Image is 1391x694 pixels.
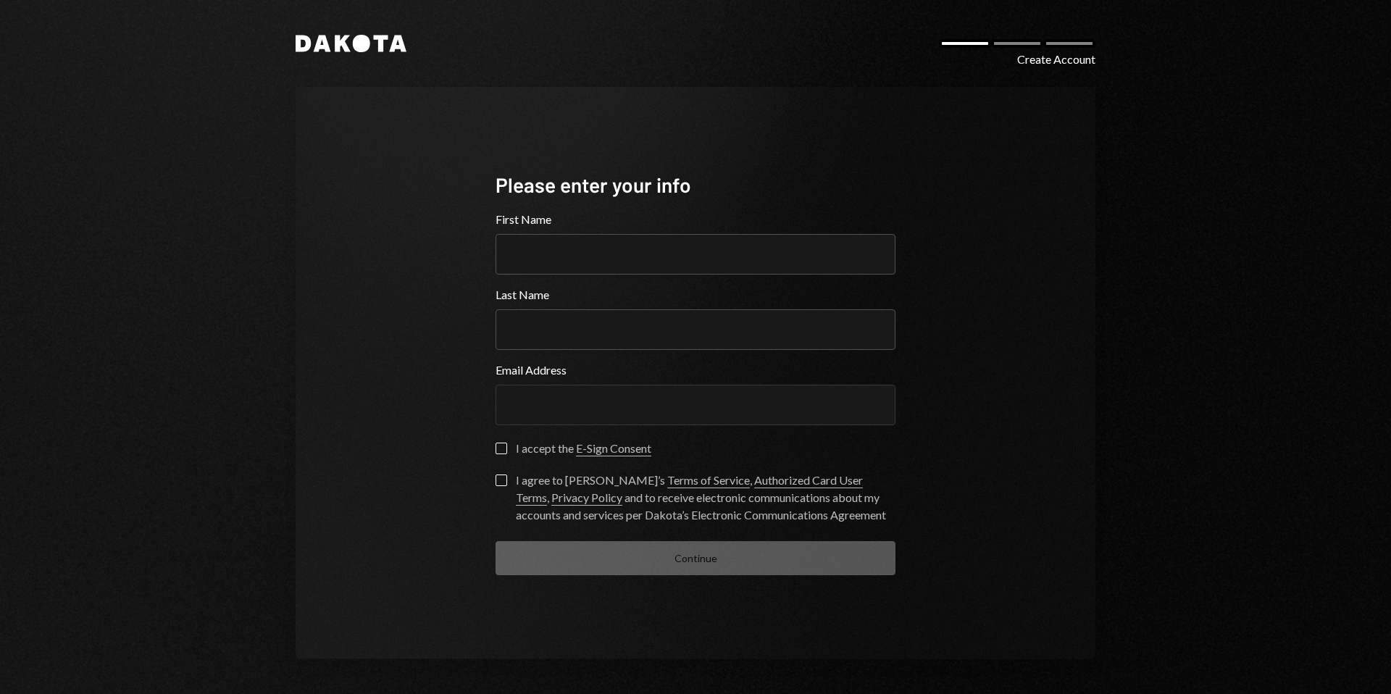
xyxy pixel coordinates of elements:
[576,441,651,456] a: E-Sign Consent
[1017,51,1095,68] div: Create Account
[496,474,507,486] button: I agree to [PERSON_NAME]’s Terms of Service, Authorized Card User Terms, Privacy Policy and to re...
[496,171,895,199] div: Please enter your info
[496,443,507,454] button: I accept the E-Sign Consent
[496,211,895,228] label: First Name
[516,473,863,506] a: Authorized Card User Terms
[516,440,651,457] div: I accept the
[496,361,895,379] label: Email Address
[667,473,750,488] a: Terms of Service
[516,472,895,524] div: I agree to [PERSON_NAME]’s , , and to receive electronic communications about my accounts and ser...
[551,490,622,506] a: Privacy Policy
[496,286,895,304] label: Last Name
